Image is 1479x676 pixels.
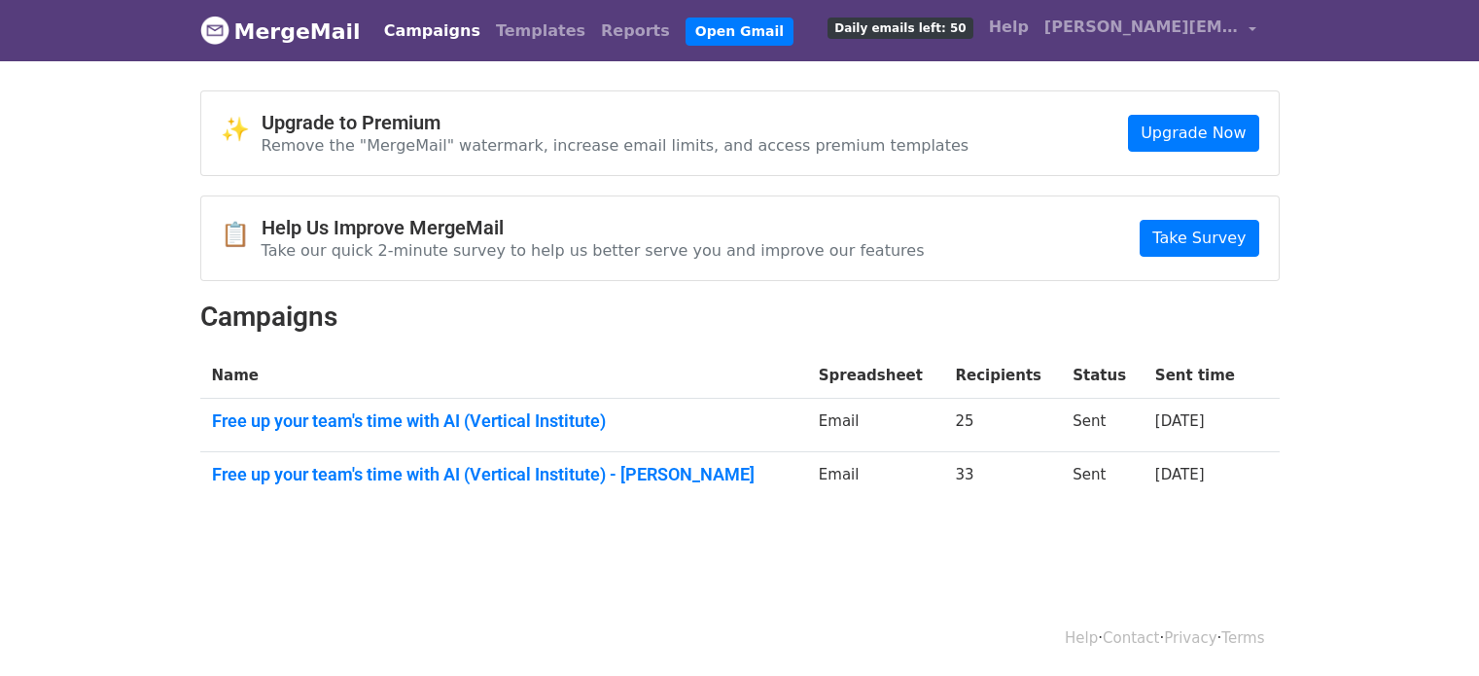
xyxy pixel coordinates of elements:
th: Name [200,353,807,399]
a: [PERSON_NAME][EMAIL_ADDRESS][DOMAIN_NAME] [1037,8,1264,53]
a: Free up your team's time with AI (Vertical Institute) - [PERSON_NAME] [212,464,795,485]
img: MergeMail logo [200,16,229,45]
td: 25 [943,399,1061,452]
a: Free up your team's time with AI (Vertical Institute) [212,410,795,432]
a: Reports [593,12,678,51]
a: Contact [1103,629,1159,647]
a: Help [1065,629,1098,647]
h4: Help Us Improve MergeMail [262,216,925,239]
a: Help [981,8,1037,47]
a: [DATE] [1155,412,1205,430]
a: MergeMail [200,11,361,52]
h4: Upgrade to Premium [262,111,969,134]
a: Terms [1221,629,1264,647]
th: Status [1061,353,1144,399]
td: 33 [943,451,1061,504]
th: Spreadsheet [807,353,944,399]
a: Open Gmail [686,18,793,46]
span: Daily emails left: 50 [828,18,972,39]
td: Email [807,399,944,452]
h2: Campaigns [200,301,1280,334]
td: Sent [1061,451,1144,504]
th: Recipients [943,353,1061,399]
p: Take our quick 2-minute survey to help us better serve you and improve our features [262,240,925,261]
span: [PERSON_NAME][EMAIL_ADDRESS][DOMAIN_NAME] [1044,16,1239,39]
span: 📋 [221,221,262,249]
th: Sent time [1144,353,1254,399]
a: Upgrade Now [1128,115,1258,152]
a: Templates [488,12,593,51]
td: Sent [1061,399,1144,452]
span: ✨ [221,116,262,144]
td: Email [807,451,944,504]
a: Campaigns [376,12,488,51]
a: Daily emails left: 50 [820,8,980,47]
p: Remove the "MergeMail" watermark, increase email limits, and access premium templates [262,135,969,156]
a: Privacy [1164,629,1216,647]
a: [DATE] [1155,466,1205,483]
a: Take Survey [1140,220,1258,257]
